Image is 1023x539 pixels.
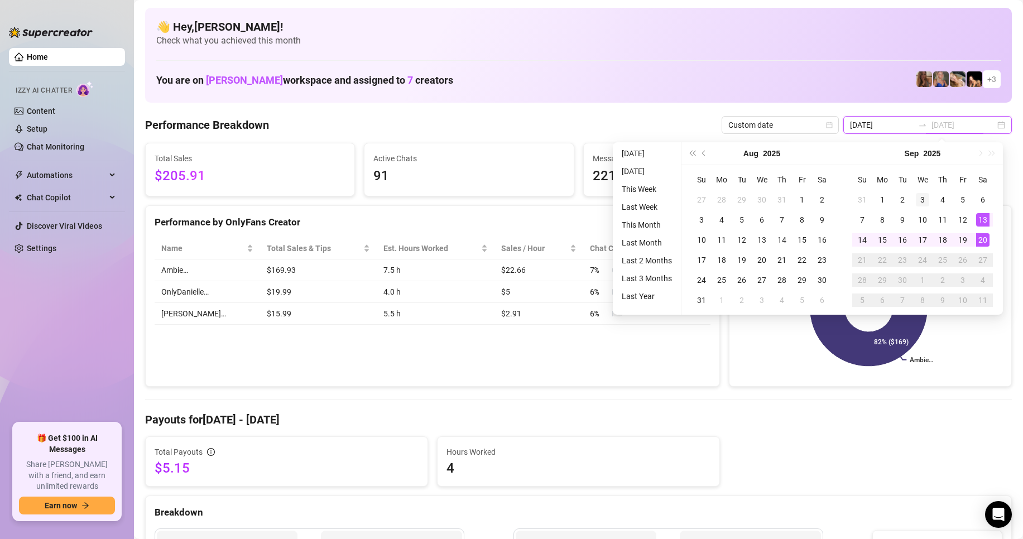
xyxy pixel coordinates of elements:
[593,152,784,165] span: Messages Sent
[856,233,869,247] div: 14
[933,71,949,87] img: Ambie
[155,459,419,477] span: $5.15
[876,193,889,206] div: 1
[912,210,933,230] td: 2025-09-10
[19,497,115,514] button: Earn nowarrow-right
[953,270,973,290] td: 2025-10-03
[617,218,676,232] li: This Month
[892,210,912,230] td: 2025-09-09
[732,230,752,250] td: 2025-08-12
[795,253,809,267] div: 22
[815,213,829,227] div: 9
[775,193,789,206] div: 31
[953,230,973,250] td: 2025-09-19
[896,253,909,267] div: 23
[916,253,929,267] div: 24
[918,121,927,129] span: to
[735,293,748,307] div: 2
[593,166,784,187] span: 221
[27,222,102,230] a: Discover Viral Videos
[691,210,712,230] td: 2025-08-03
[812,190,832,210] td: 2025-08-02
[795,233,809,247] div: 15
[715,213,728,227] div: 4
[155,215,710,230] div: Performance by OnlyFans Creator
[896,293,909,307] div: 7
[856,293,869,307] div: 5
[852,170,872,190] th: Su
[987,73,996,85] span: + 3
[16,85,72,96] span: Izzy AI Chatter
[373,166,564,187] span: 91
[155,303,260,325] td: [PERSON_NAME]…
[918,121,927,129] span: swap-right
[956,193,969,206] div: 5
[260,238,377,259] th: Total Sales & Tips
[815,253,829,267] div: 23
[583,238,710,259] th: Chat Conversion
[752,170,772,190] th: We
[892,230,912,250] td: 2025-09-16
[207,448,215,456] span: info-circle
[695,293,708,307] div: 31
[260,281,377,303] td: $19.99
[752,270,772,290] td: 2025-08-27
[896,213,909,227] div: 9
[735,253,748,267] div: 19
[792,270,812,290] td: 2025-08-29
[792,230,812,250] td: 2025-08-15
[812,250,832,270] td: 2025-08-23
[155,281,260,303] td: OnlyDanielle…
[772,290,792,310] td: 2025-09-04
[156,74,453,86] h1: You are on workspace and assigned to creators
[27,244,56,253] a: Settings
[155,259,260,281] td: Ambie…
[923,142,940,165] button: Choose a year
[892,250,912,270] td: 2025-09-23
[976,253,990,267] div: 27
[755,233,769,247] div: 13
[876,293,889,307] div: 6
[156,35,1001,47] span: Check what you achieved this month
[792,170,812,190] th: Fr
[712,230,732,250] td: 2025-08-11
[850,119,914,131] input: Start date
[145,412,1012,427] h4: Payouts for [DATE] - [DATE]
[775,273,789,287] div: 28
[892,290,912,310] td: 2025-10-07
[155,446,203,458] span: Total Payouts
[772,270,792,290] td: 2025-08-28
[27,107,55,116] a: Content
[896,273,909,287] div: 30
[916,233,929,247] div: 17
[872,290,892,310] td: 2025-10-06
[732,210,752,230] td: 2025-08-05
[933,250,953,270] td: 2025-09-25
[956,213,969,227] div: 12
[856,273,869,287] div: 28
[446,446,710,458] span: Hours Worked
[752,190,772,210] td: 2025-07-30
[852,250,872,270] td: 2025-09-21
[155,505,1002,520] div: Breakdown
[953,190,973,210] td: 2025-09-05
[795,273,809,287] div: 29
[973,170,993,190] th: Sa
[617,200,676,214] li: Last Week
[752,210,772,230] td: 2025-08-06
[772,170,792,190] th: Th
[815,273,829,287] div: 30
[267,242,361,254] span: Total Sales & Tips
[695,273,708,287] div: 24
[931,119,995,131] input: End date
[936,273,949,287] div: 2
[933,170,953,190] th: Th
[712,290,732,310] td: 2025-09-01
[155,166,345,187] span: $205.91
[856,253,869,267] div: 21
[812,270,832,290] td: 2025-08-30
[27,142,84,151] a: Chat Monitoring
[686,142,698,165] button: Last year (Control + left)
[728,117,832,133] span: Custom date
[950,71,966,87] img: OnlyDanielle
